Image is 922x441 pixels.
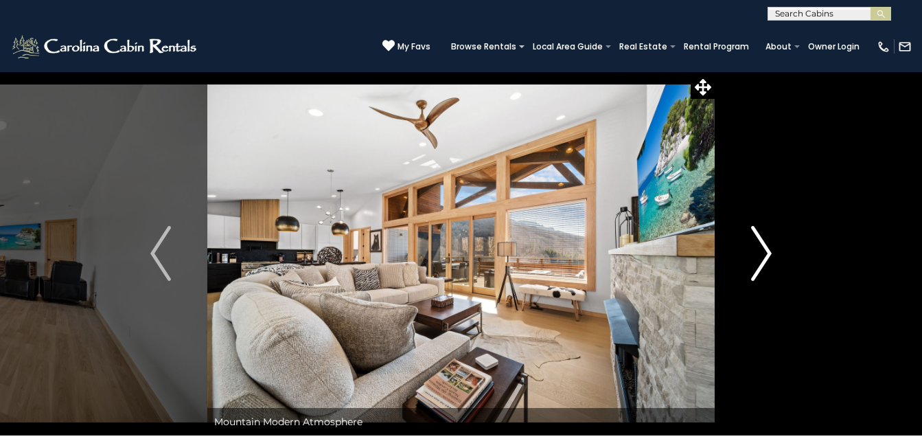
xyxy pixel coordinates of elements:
a: Local Area Guide [526,37,610,56]
button: Previous [114,71,207,436]
a: Rental Program [677,37,756,56]
span: My Favs [397,41,430,53]
a: Real Estate [612,37,674,56]
img: arrow [150,226,171,281]
img: mail-regular-white.png [898,40,912,54]
a: My Favs [382,39,430,54]
img: arrow [751,226,772,281]
a: Owner Login [801,37,866,56]
a: About [759,37,798,56]
a: Browse Rentals [444,37,523,56]
div: Mountain Modern Atmosphere [207,408,715,436]
img: White-1-2.png [10,33,200,60]
button: Next [715,71,808,436]
img: phone-regular-white.png [877,40,890,54]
